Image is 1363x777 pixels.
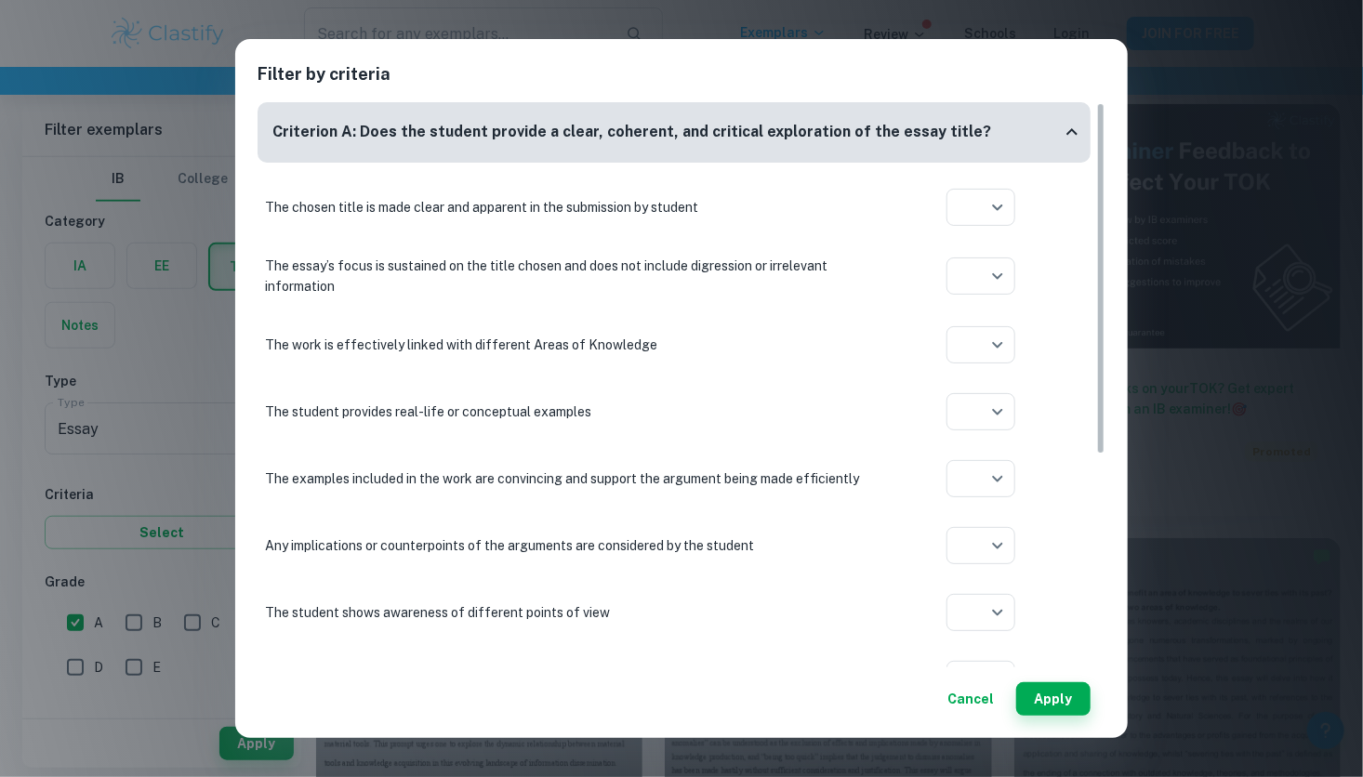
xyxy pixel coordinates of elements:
[265,468,879,489] p: The examples included in the work are convincing and support the argument being made efficiently
[272,121,991,144] h6: Criterion A: Does the student provide a clear, coherent, and critical exploration of the essay ti...
[940,682,1001,716] button: Cancel
[265,402,879,422] p: The student provides real-life or conceptual examples
[265,256,879,296] p: The essay’s focus is sustained on the title chosen and does not include digression or irrelevant ...
[1016,682,1091,716] button: Apply
[265,602,879,623] p: The student shows awareness of different points of view
[265,335,879,355] p: The work is effectively linked with different Areas of Knowledge
[265,197,879,217] p: The chosen title is made clear and apparent in the submission by student
[258,102,1091,163] div: Criterion A: Does the student provide a clear, coherent, and critical exploration of the essay ti...
[265,535,879,556] p: Any implications or counterpoints of the arguments are considered by the student
[258,61,1105,102] h2: Filter by criteria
